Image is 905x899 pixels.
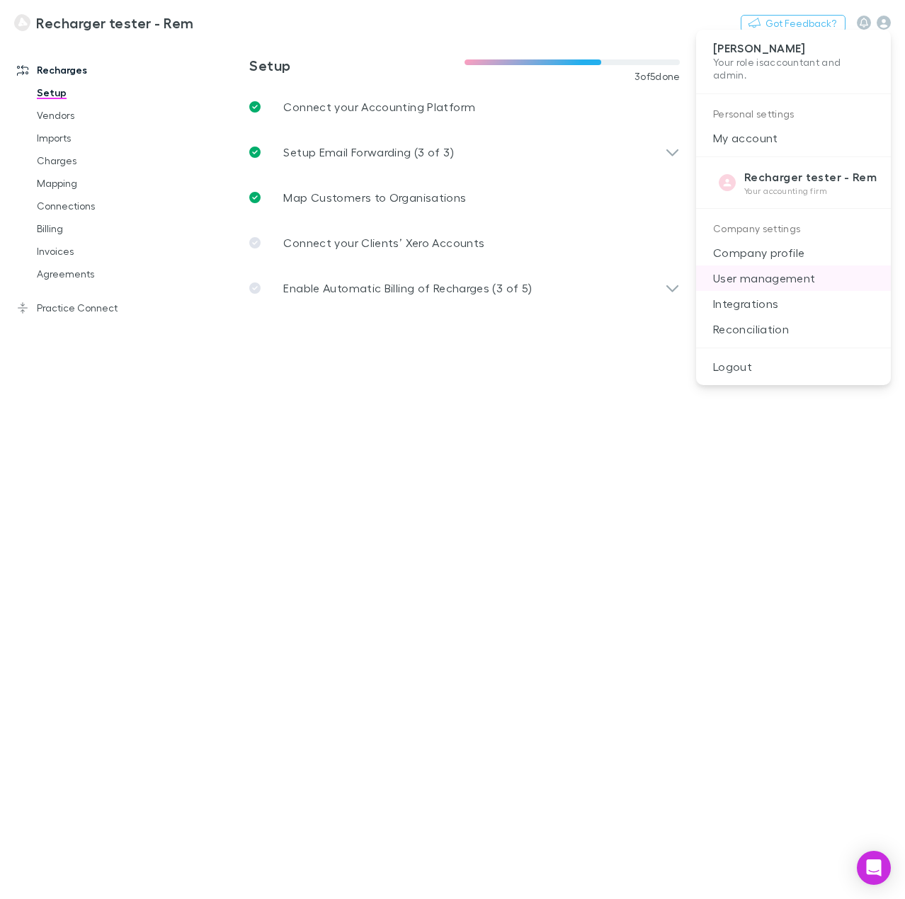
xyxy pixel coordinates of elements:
[696,291,891,316] a: Integrations
[696,265,891,291] a: User management
[696,214,891,240] p: Company settings
[744,170,877,184] strong: Recharger tester - Rem
[713,56,874,82] p: Your role is accountant and admin .
[713,41,874,56] p: [PERSON_NAME]
[696,316,891,342] a: Reconciliation
[857,851,891,885] div: Open Intercom Messenger
[696,100,891,125] p: Personal settings
[696,354,891,379] a: Logout
[744,185,877,197] p: Your accounting firm
[696,240,891,265] a: Company profile
[696,125,891,151] a: My account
